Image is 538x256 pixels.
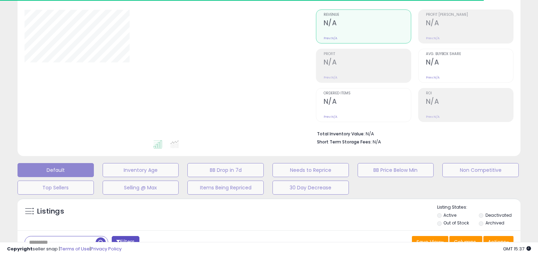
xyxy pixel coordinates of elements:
[7,246,122,252] div: seller snap | |
[317,129,508,137] li: N/A
[426,97,513,107] h2: N/A
[7,245,33,252] strong: Copyright
[373,139,381,145] span: N/A
[324,58,411,68] h2: N/A
[324,115,337,119] small: Prev: N/A
[426,52,513,56] span: Avg. Buybox Share
[324,92,411,95] span: Ordered Items
[324,13,411,17] span: Revenue
[358,163,434,177] button: BB Price Below Min
[426,36,440,40] small: Prev: N/A
[426,75,440,80] small: Prev: N/A
[187,181,264,195] button: Items Being Repriced
[426,13,513,17] span: Profit [PERSON_NAME]
[324,97,411,107] h2: N/A
[103,163,179,177] button: Inventory Age
[317,139,372,145] b: Short Term Storage Fees:
[324,52,411,56] span: Profit
[442,163,519,177] button: Non Competitive
[426,58,513,68] h2: N/A
[324,19,411,28] h2: N/A
[18,181,94,195] button: Top Sellers
[324,75,337,80] small: Prev: N/A
[317,131,365,137] b: Total Inventory Value:
[103,181,179,195] button: Selling @ Max
[273,181,349,195] button: 30 Day Decrease
[426,19,513,28] h2: N/A
[187,163,264,177] button: BB Drop in 7d
[426,115,440,119] small: Prev: N/A
[426,92,513,95] span: ROI
[324,36,337,40] small: Prev: N/A
[18,163,94,177] button: Default
[273,163,349,177] button: Needs to Reprice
